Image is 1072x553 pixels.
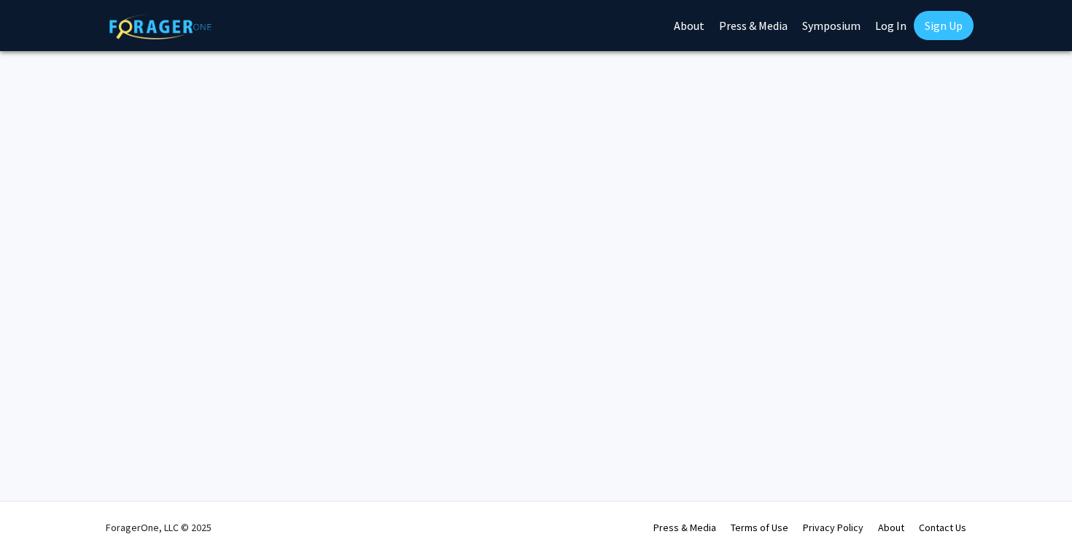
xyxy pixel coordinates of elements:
a: About [878,521,904,534]
a: Press & Media [653,521,716,534]
a: Sign Up [914,11,974,40]
a: Contact Us [919,521,966,534]
a: Terms of Use [731,521,788,534]
img: ForagerOne Logo [109,14,211,39]
div: ForagerOne, LLC © 2025 [106,502,211,553]
a: Privacy Policy [803,521,863,534]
